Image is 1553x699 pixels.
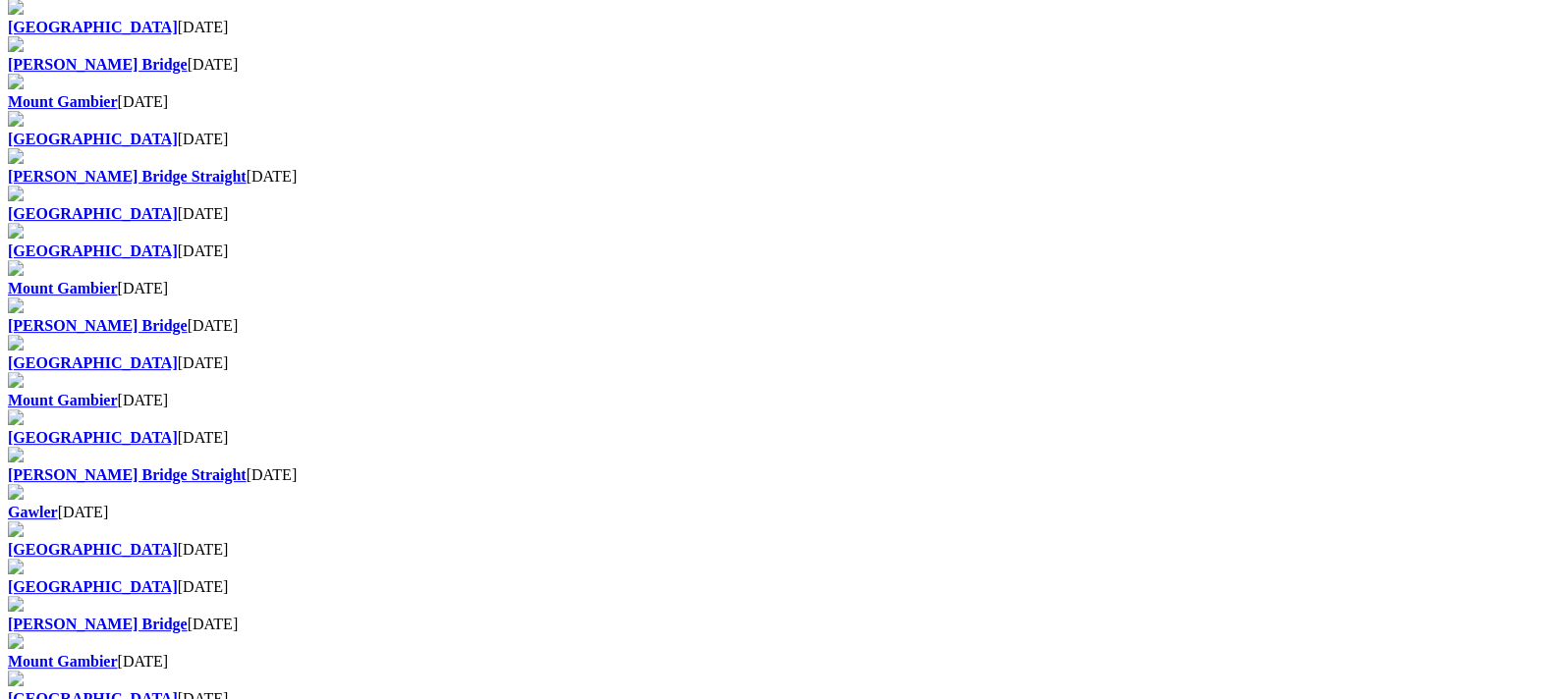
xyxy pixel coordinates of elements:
a: [PERSON_NAME] Bridge Straight [8,168,247,185]
img: file-red.svg [8,409,24,425]
a: Mount Gambier [8,280,118,296]
img: file-red.svg [8,484,24,500]
div: [DATE] [8,392,1545,409]
a: [GEOGRAPHIC_DATA] [8,354,178,371]
a: [PERSON_NAME] Bridge [8,616,188,632]
a: [GEOGRAPHIC_DATA] [8,242,178,259]
div: [DATE] [8,616,1545,633]
a: [GEOGRAPHIC_DATA] [8,578,178,595]
div: [DATE] [8,466,1545,484]
div: [DATE] [8,653,1545,671]
a: [PERSON_NAME] Bridge Straight [8,466,247,483]
img: file-red.svg [8,633,24,649]
img: file-red.svg [8,372,24,388]
div: [DATE] [8,317,1545,335]
div: [DATE] [8,280,1545,297]
a: [PERSON_NAME] Bridge [8,56,188,73]
img: file-red.svg [8,335,24,350]
div: [DATE] [8,19,1545,36]
a: [GEOGRAPHIC_DATA] [8,131,178,147]
a: [GEOGRAPHIC_DATA] [8,19,178,35]
img: file-red.svg [8,671,24,686]
div: [DATE] [8,242,1545,260]
img: file-red.svg [8,148,24,164]
img: file-red.svg [8,559,24,574]
div: [DATE] [8,131,1545,148]
a: Mount Gambier [8,93,118,110]
div: [DATE] [8,541,1545,559]
img: file-red.svg [8,223,24,239]
div: [DATE] [8,354,1545,372]
img: file-red.svg [8,186,24,201]
a: [GEOGRAPHIC_DATA] [8,429,178,446]
div: [DATE] [8,429,1545,447]
img: file-red.svg [8,447,24,462]
img: file-red.svg [8,74,24,89]
div: [DATE] [8,168,1545,186]
div: [DATE] [8,504,1545,521]
img: file-red.svg [8,596,24,612]
img: file-red.svg [8,260,24,276]
a: [GEOGRAPHIC_DATA] [8,205,178,222]
a: Mount Gambier [8,653,118,670]
div: [DATE] [8,578,1545,596]
img: file-red.svg [8,297,24,313]
a: Mount Gambier [8,392,118,408]
img: file-red.svg [8,111,24,127]
a: [PERSON_NAME] Bridge [8,317,188,334]
a: Gawler [8,504,58,520]
div: [DATE] [8,56,1545,74]
div: [DATE] [8,93,1545,111]
a: [GEOGRAPHIC_DATA] [8,541,178,558]
div: [DATE] [8,205,1545,223]
img: file-red.svg [8,521,24,537]
img: file-red.svg [8,36,24,52]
